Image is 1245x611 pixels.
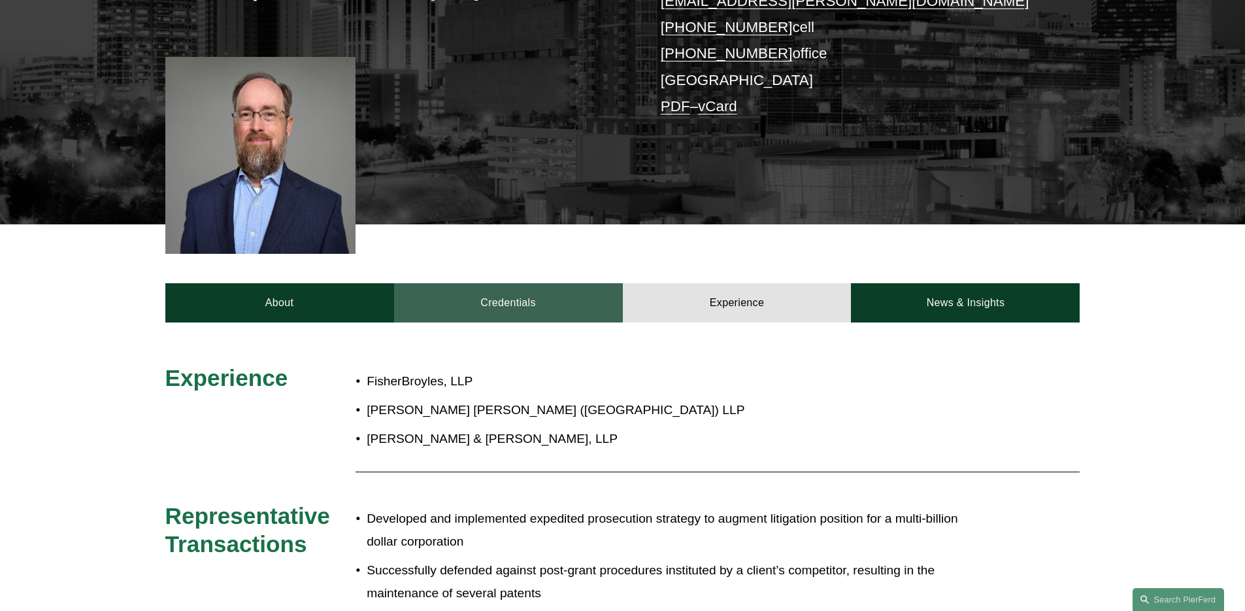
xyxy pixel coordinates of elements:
[165,283,394,323] a: About
[367,370,965,393] p: FisherBroyles, LLP
[1133,588,1224,611] a: Search this site
[367,559,965,604] p: Successfully defended against post-grant procedures instituted by a client’s competitor, resultin...
[394,283,623,323] a: Credentials
[367,508,965,553] p: Developed and implemented expedited prosecution strategy to augment litigation position for a mul...
[367,399,965,422] p: [PERSON_NAME] [PERSON_NAME] ([GEOGRAPHIC_DATA]) LLP
[661,98,690,114] a: PDF
[661,45,793,61] a: [PHONE_NUMBER]
[698,98,737,114] a: vCard
[851,283,1080,323] a: News & Insights
[165,365,288,391] span: Experience
[367,428,965,451] p: [PERSON_NAME] & [PERSON_NAME], LLP
[661,19,793,35] a: [PHONE_NUMBER]
[623,283,852,323] a: Experience
[165,503,337,557] span: Representative Transactions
